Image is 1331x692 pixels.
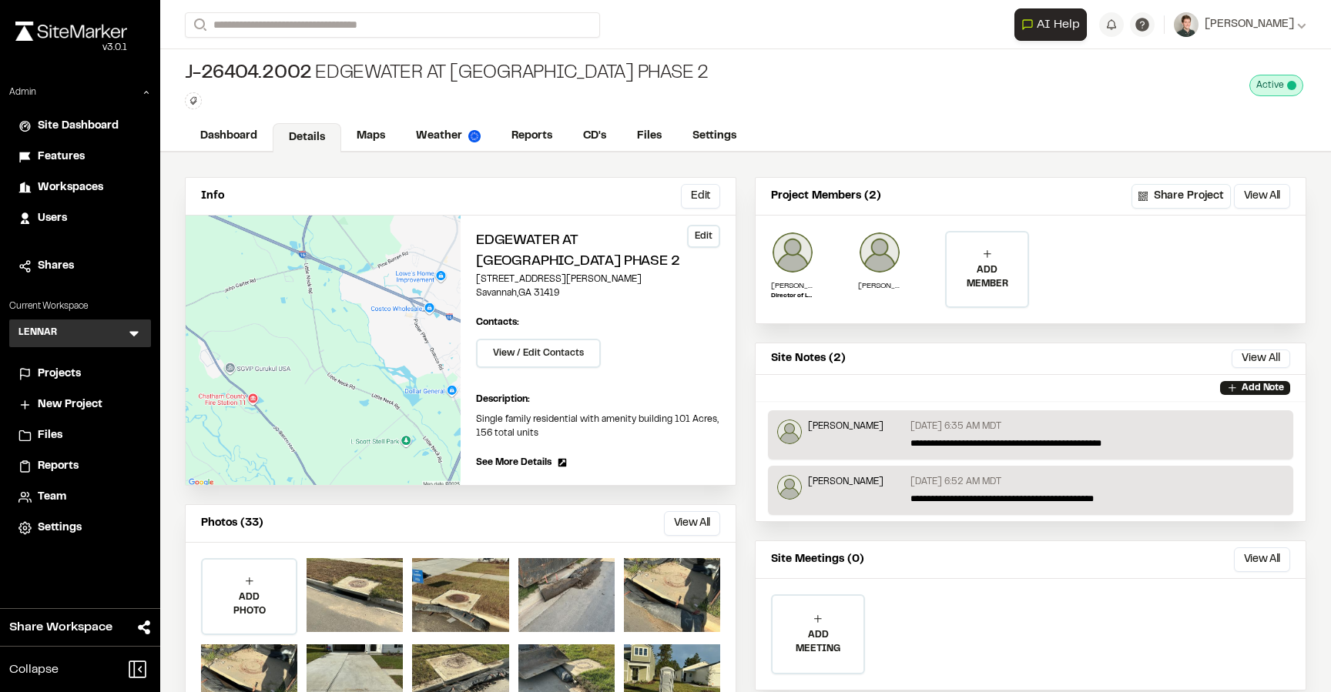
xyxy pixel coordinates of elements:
[38,258,74,275] span: Shares
[858,231,901,274] img: Michael R Harrington
[1232,349,1290,368] button: View All
[38,210,67,227] span: Users
[38,149,85,165] span: Features
[38,396,102,413] span: New Project
[185,92,202,109] button: Edit Tags
[1014,8,1093,41] div: Open AI Assistant
[858,280,901,292] p: [PERSON_NAME]
[1287,81,1296,90] span: This project is active and counting against your active project count.
[808,420,883,433] p: [PERSON_NAME]
[38,427,62,444] span: Files
[341,122,401,151] a: Maps
[18,258,142,275] a: Shares
[476,286,720,300] p: Savannah , GA 31419
[38,179,103,196] span: Workspaces
[1234,547,1290,572] button: View All
[9,299,151,313] p: Current Workspace
[476,231,720,272] h2: Edgewater At [GEOGRAPHIC_DATA] Phase 2
[18,326,57,341] h3: LENNAR
[771,188,881,205] p: Project Members (2)
[201,515,263,532] p: Photos (33)
[18,149,142,165] a: Features
[476,272,720,286] p: [STREET_ADDRESS][PERSON_NAME]
[681,184,720,209] button: Edit
[808,475,883,489] p: [PERSON_NAME]
[18,366,142,383] a: Projects
[496,122,568,151] a: Reports
[401,122,496,151] a: Weather
[38,118,119,135] span: Site Dashboard
[38,366,81,383] span: Projects
[38,489,66,506] span: Team
[771,280,814,292] p: [PERSON_NAME]
[18,427,142,444] a: Files
[677,122,752,151] a: Settings
[476,316,519,329] p: Contacts:
[910,475,1001,489] p: [DATE] 6:52 AM MDT
[468,130,481,142] img: precipai.png
[777,420,802,444] img: Michael R Harrington
[1132,184,1231,209] button: Share Project
[910,420,1001,433] p: [DATE] 6:35 AM MDT
[18,489,142,506] a: Team
[18,458,142,475] a: Reports
[38,458,79,475] span: Reports
[1256,79,1284,92] span: Active
[18,118,142,135] a: Site Dashboard
[1234,184,1290,209] button: View All
[18,210,142,227] a: Users
[622,122,677,151] a: Files
[185,12,213,38] button: Search
[38,520,82,537] span: Settings
[476,393,720,406] p: Description:
[203,590,296,618] p: ADD PHOTO
[1174,12,1199,37] img: User
[771,292,814,301] p: Director of Land
[771,551,864,568] p: Site Meetings (0)
[185,122,273,151] a: Dashboard
[9,618,112,637] span: Share Workspace
[9,85,36,99] p: Admin
[568,122,622,151] a: CD's
[1249,75,1303,96] div: This project is active and counting against your active project count.
[18,520,142,537] a: Settings
[18,179,142,196] a: Workspaces
[1037,15,1080,34] span: AI Help
[185,62,312,86] span: J-26404.2002
[18,396,142,413] a: New Project
[9,660,59,679] span: Collapse
[771,231,814,274] img: Talon Wagenknecht
[476,339,601,368] button: View / Edit Contacts
[771,350,846,367] p: Site Notes (2)
[1174,12,1306,37] button: [PERSON_NAME]
[1242,381,1284,395] p: Add Note
[1205,16,1294,33] span: [PERSON_NAME]
[15,41,127,55] div: Oh geez...please don't...
[777,475,802,500] img: Michael R Harrington
[947,263,1028,291] p: ADD MEMBER
[664,511,720,536] button: View All
[15,22,127,41] img: rebrand.png
[185,62,709,86] div: Edgewater At [GEOGRAPHIC_DATA] Phase 2
[273,123,341,152] a: Details
[687,225,720,248] button: Edit
[476,456,552,470] span: See More Details
[1014,8,1087,41] button: Open AI Assistant
[773,628,863,656] p: ADD MEETING
[201,188,224,205] p: Info
[476,413,720,440] p: Single family residential with amenity building 101 Acres, 156 total units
